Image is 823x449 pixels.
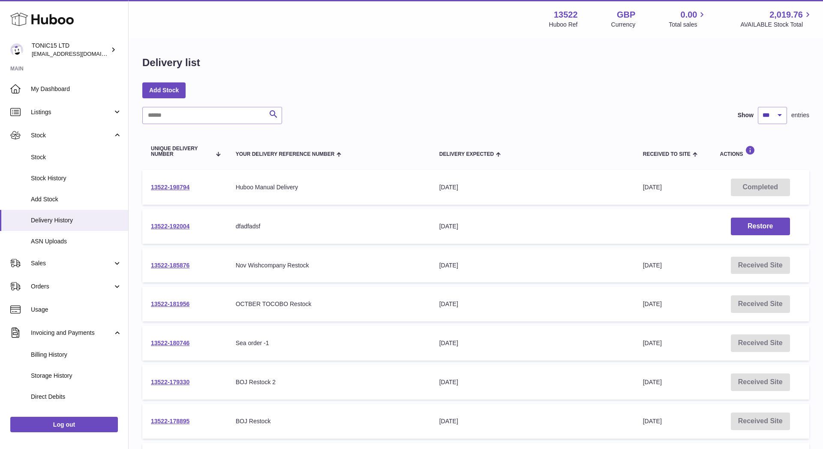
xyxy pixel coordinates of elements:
[31,237,122,246] span: ASN Uploads
[31,85,122,93] span: My Dashboard
[31,216,122,224] span: Delivery History
[740,21,813,29] span: AVAILABLE Stock Total
[31,153,122,161] span: Stock
[31,131,113,140] span: Stock
[31,195,122,203] span: Add Stock
[439,152,494,157] span: Delivery Expected
[720,146,801,157] div: Actions
[439,261,626,270] div: [DATE]
[791,111,809,119] span: entries
[669,9,707,29] a: 0.00 Total sales
[31,351,122,359] span: Billing History
[439,339,626,347] div: [DATE]
[151,184,189,191] a: 13522-198794
[611,21,636,29] div: Currency
[31,393,122,401] span: Direct Debits
[669,21,707,29] span: Total sales
[236,183,422,191] div: Huboo Manual Delivery
[439,378,626,386] div: [DATE]
[236,152,335,157] span: Your Delivery Reference Number
[769,9,803,21] span: 2,019.76
[643,300,662,307] span: [DATE]
[731,218,790,235] button: Restore
[151,379,189,385] a: 13522-179330
[439,222,626,231] div: [DATE]
[31,174,122,182] span: Stock History
[236,339,422,347] div: Sea order -1
[31,329,113,337] span: Invoicing and Payments
[554,9,578,21] strong: 13522
[236,222,422,231] div: dfadfadsf
[31,259,113,267] span: Sales
[151,223,189,230] a: 13522-192004
[617,9,635,21] strong: GBP
[740,9,813,29] a: 2,019.76 AVAILABLE Stock Total
[643,184,662,191] span: [DATE]
[10,417,118,432] a: Log out
[549,21,578,29] div: Huboo Ref
[681,9,697,21] span: 0.00
[151,340,189,346] a: 13522-180746
[31,282,113,291] span: Orders
[32,50,126,57] span: [EMAIL_ADDRESS][DOMAIN_NAME]
[643,379,662,385] span: [DATE]
[236,417,422,425] div: BOJ Restock
[31,414,122,422] span: Account Balance
[31,372,122,380] span: Storage History
[643,152,691,157] span: Received to Site
[32,42,109,58] div: TONIC15 LTD
[142,56,200,70] h1: Delivery list
[31,306,122,314] span: Usage
[151,262,189,269] a: 13522-185876
[151,300,189,307] a: 13522-181956
[643,418,662,425] span: [DATE]
[439,300,626,308] div: [DATE]
[738,111,754,119] label: Show
[439,183,626,191] div: [DATE]
[10,43,23,56] img: pamper@tonic15.com
[643,340,662,346] span: [DATE]
[439,417,626,425] div: [DATE]
[236,300,422,308] div: OCTBER TOCOBO Restock
[31,108,113,116] span: Listings
[643,262,662,269] span: [DATE]
[151,418,189,425] a: 13522-178895
[151,146,211,157] span: Unique Delivery Number
[236,261,422,270] div: Nov Wishcompany Restock
[142,82,186,98] a: Add Stock
[236,378,422,386] div: BOJ Restock 2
